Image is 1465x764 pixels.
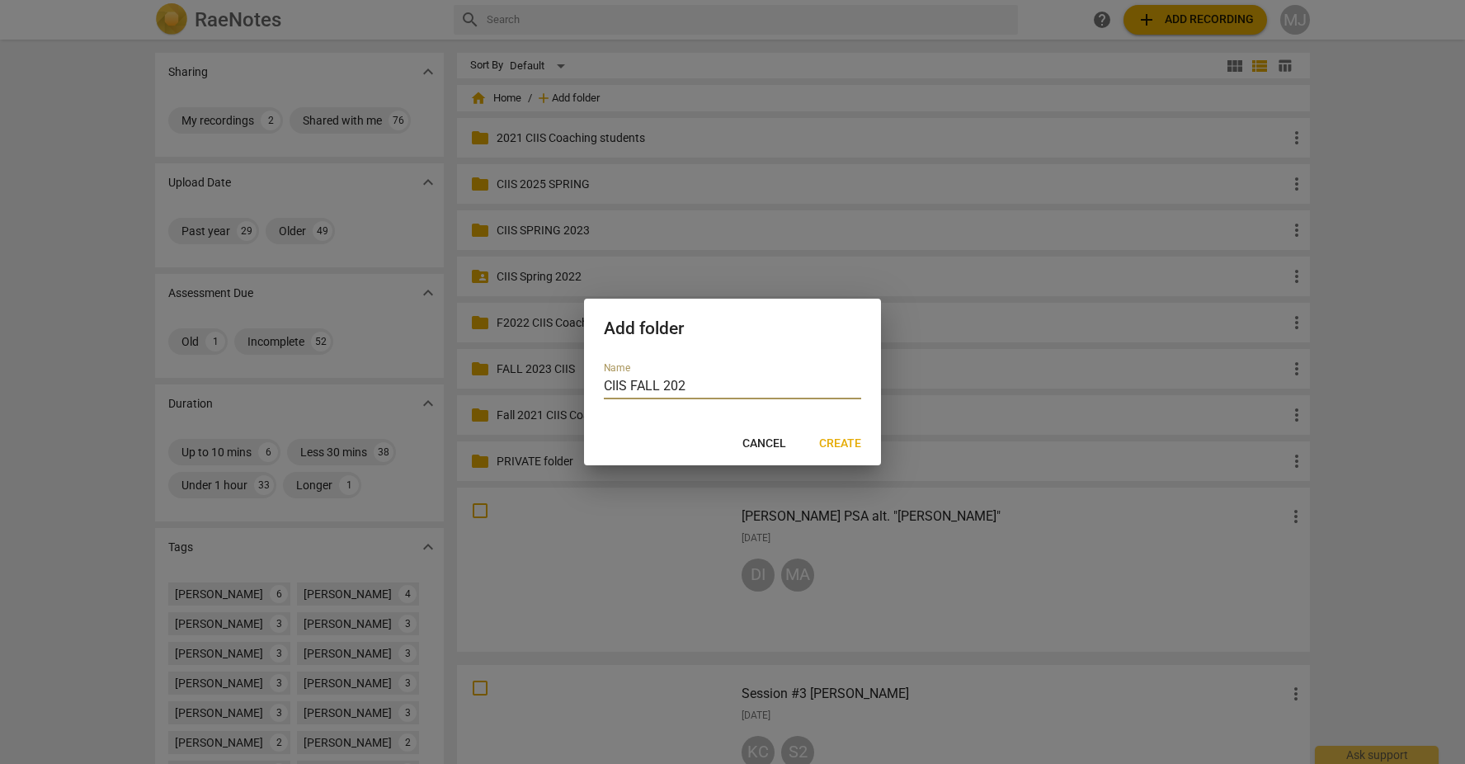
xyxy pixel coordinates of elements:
h2: Add folder [604,318,861,339]
span: Create [819,436,861,452]
label: Name [604,363,630,373]
span: Cancel [742,436,786,452]
button: Create [806,429,874,459]
button: Cancel [729,429,799,459]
